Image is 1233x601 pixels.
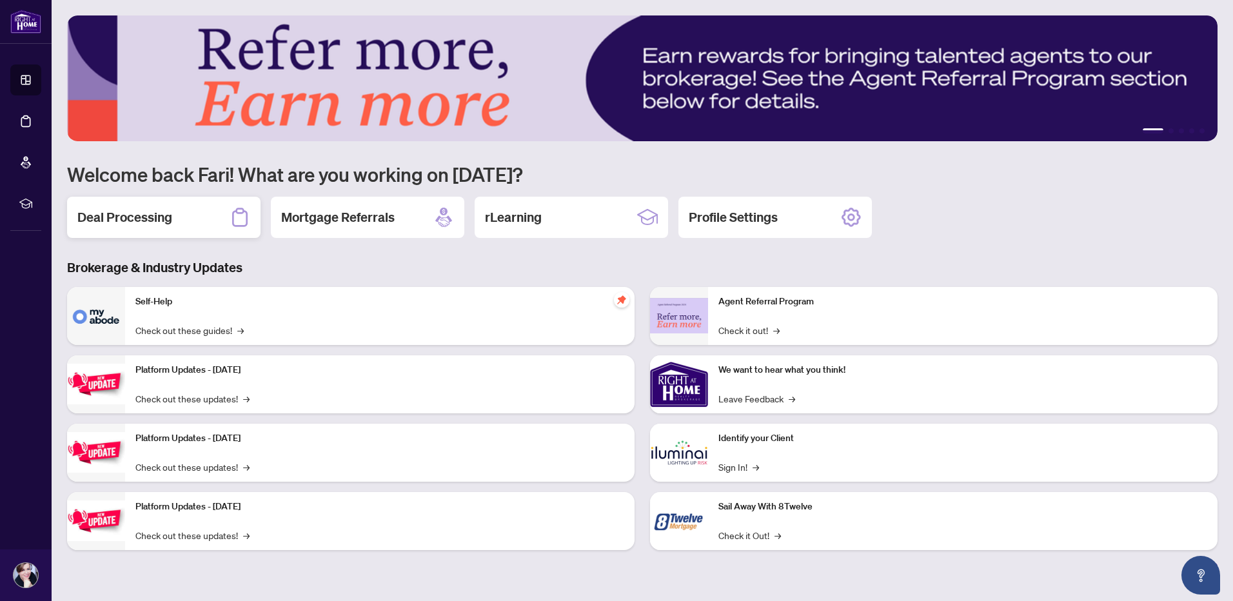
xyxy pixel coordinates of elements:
p: Platform Updates - [DATE] [135,363,624,377]
a: Check it Out!→ [718,528,781,542]
a: Check out these updates!→ [135,460,250,474]
p: Sail Away With 8Twelve [718,500,1207,514]
button: 3 [1179,128,1184,133]
img: Self-Help [67,287,125,345]
a: Check it out!→ [718,323,780,337]
a: Check out these guides!→ [135,323,244,337]
a: Leave Feedback→ [718,391,795,406]
span: → [774,528,781,542]
img: Profile Icon [14,563,38,587]
p: Identify your Client [718,431,1207,446]
p: Self-Help [135,295,624,309]
span: → [773,323,780,337]
span: → [237,323,244,337]
button: Open asap [1181,556,1220,595]
img: Platform Updates - June 23, 2025 [67,500,125,541]
img: Sail Away With 8Twelve [650,492,708,550]
h3: Brokerage & Industry Updates [67,259,1218,277]
p: Platform Updates - [DATE] [135,431,624,446]
img: Agent Referral Program [650,298,708,333]
span: → [243,460,250,474]
span: pushpin [614,292,629,308]
img: logo [10,10,41,34]
button: 5 [1199,128,1205,133]
h2: Mortgage Referrals [281,208,395,226]
p: Platform Updates - [DATE] [135,500,624,514]
img: Slide 0 [67,15,1218,141]
h2: rLearning [485,208,542,226]
span: → [243,391,250,406]
img: Platform Updates - July 8, 2025 [67,432,125,473]
p: We want to hear what you think! [718,363,1207,377]
img: We want to hear what you think! [650,355,708,413]
span: → [243,528,250,542]
h2: Deal Processing [77,208,172,226]
span: → [753,460,759,474]
p: Agent Referral Program [718,295,1207,309]
a: Check out these updates!→ [135,528,250,542]
h1: Welcome back Fari! What are you working on [DATE]? [67,162,1218,186]
button: 2 [1169,128,1174,133]
img: Identify your Client [650,424,708,482]
img: Platform Updates - July 21, 2025 [67,364,125,404]
a: Check out these updates!→ [135,391,250,406]
a: Sign In!→ [718,460,759,474]
button: 1 [1143,128,1163,133]
button: 4 [1189,128,1194,133]
span: → [789,391,795,406]
h2: Profile Settings [689,208,778,226]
